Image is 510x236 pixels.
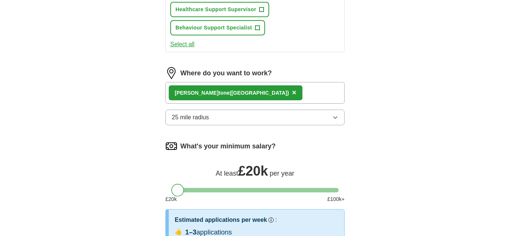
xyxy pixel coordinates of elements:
span: × [292,88,296,97]
img: salary.png [165,140,177,152]
span: Behaviour Support Specialist [175,24,252,32]
button: Behaviour Support Specialist [170,20,265,35]
span: Healthcare Support Supervisor [175,6,256,13]
span: 25 mile radius [172,113,209,122]
span: £ 20 k [165,195,177,203]
h3: : [275,215,277,224]
span: £ 20k [238,163,268,179]
span: 1–3 [185,229,196,236]
label: Where do you want to work? [180,68,272,78]
div: tone [175,89,289,97]
span: per year [270,170,294,177]
label: What's your minimum salary? [180,141,276,151]
button: 25 mile radius [165,110,345,125]
span: ([GEOGRAPHIC_DATA]) [230,90,289,96]
button: × [292,87,296,98]
img: location.png [165,67,177,79]
button: Select all [170,40,195,49]
strong: [PERSON_NAME] [175,90,218,96]
h3: Estimated applications per week [175,215,267,224]
button: Healthcare Support Supervisor [170,2,269,17]
span: At least [216,170,238,177]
